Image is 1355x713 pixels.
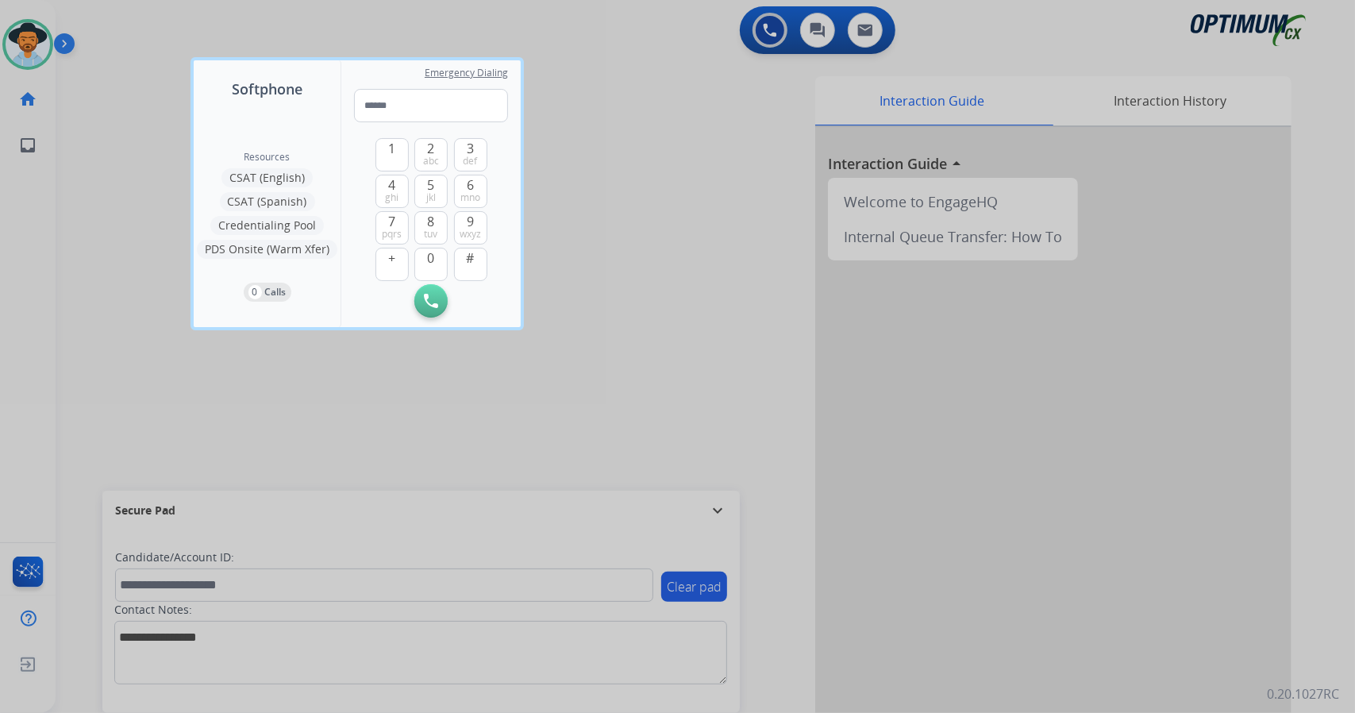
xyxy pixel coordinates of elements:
[460,228,481,241] span: wxyz
[375,248,409,281] button: +
[426,191,436,204] span: jkl
[425,67,508,79] span: Emergency Dialing
[467,212,474,231] span: 9
[244,283,291,302] button: 0Calls
[454,175,487,208] button: 6mno
[232,78,302,100] span: Softphone
[428,139,435,158] span: 2
[388,249,395,268] span: +
[375,211,409,245] button: 7pqrs
[467,249,475,268] span: #
[454,248,487,281] button: #
[382,228,402,241] span: pqrs
[464,155,478,168] span: def
[414,248,448,281] button: 0
[414,211,448,245] button: 8tuv
[221,168,313,187] button: CSAT (English)
[265,285,287,299] p: Calls
[425,228,438,241] span: tuv
[428,212,435,231] span: 8
[467,139,474,158] span: 3
[244,151,291,164] span: Resources
[414,175,448,208] button: 5jkl
[454,211,487,245] button: 9wxyz
[467,175,474,195] span: 6
[375,138,409,172] button: 1
[210,216,324,235] button: Credentialing Pool
[428,249,435,268] span: 0
[388,212,395,231] span: 7
[248,285,262,299] p: 0
[424,294,438,308] img: call-button
[220,192,315,211] button: CSAT (Spanish)
[385,191,398,204] span: ghi
[454,138,487,172] button: 3def
[423,155,439,168] span: abc
[375,175,409,208] button: 4ghi
[460,191,480,204] span: mno
[428,175,435,195] span: 5
[388,139,395,158] span: 1
[388,175,395,195] span: 4
[414,138,448,172] button: 2abc
[1267,684,1339,703] p: 0.20.1027RC
[197,240,337,259] button: PDS Onsite (Warm Xfer)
